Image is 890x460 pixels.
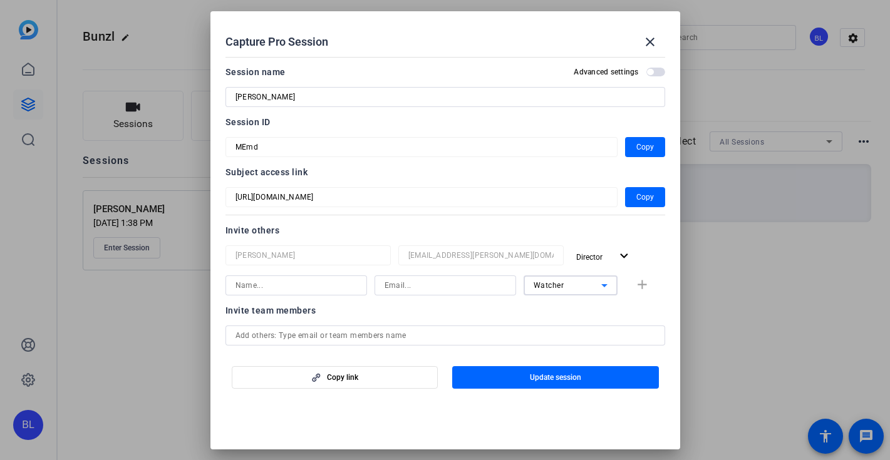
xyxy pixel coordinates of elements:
[235,278,357,293] input: Name...
[385,278,506,293] input: Email...
[574,67,638,77] h2: Advanced settings
[235,190,608,205] input: Session OTP
[534,281,564,290] span: Watcher
[576,253,603,262] span: Director
[232,366,438,389] button: Copy link
[636,140,654,155] span: Copy
[225,165,665,180] div: Subject access link
[225,223,665,238] div: Invite others
[225,303,665,318] div: Invite team members
[636,190,654,205] span: Copy
[530,372,581,382] span: Update session
[643,34,658,49] mat-icon: close
[235,89,655,105] input: Enter Session Name
[408,248,554,263] input: Email...
[571,245,637,268] button: Director
[625,137,665,157] button: Copy
[235,140,608,155] input: Session OTP
[225,115,665,130] div: Session ID
[452,366,659,389] button: Update session
[235,328,655,343] input: Add others: Type email or team members name
[625,187,665,207] button: Copy
[235,248,381,263] input: Name...
[327,372,358,382] span: Copy link
[225,27,665,57] div: Capture Pro Session
[616,248,632,264] mat-icon: expand_more
[225,64,286,79] div: Session name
